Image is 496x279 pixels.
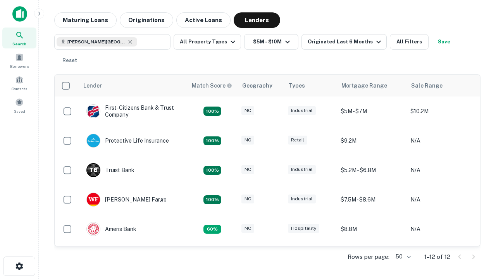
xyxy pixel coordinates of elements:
[411,81,443,90] div: Sale Range
[176,12,231,28] button: Active Loans
[86,134,169,148] div: Protective Life Insurance
[244,34,298,50] button: $5M - $10M
[192,81,232,90] div: Capitalize uses an advanced AI algorithm to match your search with the best lender. The match sco...
[54,12,117,28] button: Maturing Loans
[241,195,254,203] div: NC
[337,155,406,185] td: $5.2M - $6.8M
[406,75,476,96] th: Sale Range
[10,63,29,69] span: Borrowers
[79,75,187,96] th: Lender
[301,34,387,50] button: Originated Last 6 Months
[393,251,412,262] div: 50
[337,126,406,155] td: $9.2M
[457,192,496,229] iframe: Chat Widget
[241,224,254,233] div: NC
[87,222,100,236] img: picture
[234,12,280,28] button: Lenders
[120,12,173,28] button: Originations
[2,50,36,71] a: Borrowers
[187,75,238,96] th: Capitalize uses an advanced AI algorithm to match your search with the best lender. The match sco...
[203,136,221,146] div: Matching Properties: 2, hasApolloMatch: undefined
[90,166,97,174] p: T B
[337,75,406,96] th: Mortgage Range
[87,193,100,206] img: picture
[14,108,25,114] span: Saved
[390,34,429,50] button: All Filters
[348,252,389,262] p: Rows per page:
[203,225,221,234] div: Matching Properties: 1, hasApolloMatch: undefined
[87,134,100,147] img: picture
[432,34,456,50] button: Save your search to get updates of matches that match your search criteria.
[192,81,231,90] h6: Match Score
[337,244,406,273] td: $9.2M
[406,96,476,126] td: $10.2M
[67,38,126,45] span: [PERSON_NAME][GEOGRAPHIC_DATA], [GEOGRAPHIC_DATA]
[288,224,319,233] div: Hospitality
[288,195,316,203] div: Industrial
[83,81,102,90] div: Lender
[337,185,406,214] td: $7.5M - $8.6M
[289,81,305,90] div: Types
[406,185,476,214] td: N/A
[241,165,254,174] div: NC
[424,252,450,262] p: 1–12 of 12
[241,106,254,115] div: NC
[406,155,476,185] td: N/A
[86,222,136,236] div: Ameris Bank
[406,244,476,273] td: N/A
[86,163,134,177] div: Truist Bank
[86,104,179,118] div: First-citizens Bank & Trust Company
[86,193,167,207] div: [PERSON_NAME] Fargo
[203,166,221,175] div: Matching Properties: 3, hasApolloMatch: undefined
[284,75,337,96] th: Types
[288,106,316,115] div: Industrial
[406,126,476,155] td: N/A
[406,214,476,244] td: N/A
[12,86,27,92] span: Contacts
[308,37,383,46] div: Originated Last 6 Months
[87,105,100,118] img: picture
[337,96,406,126] td: $5M - $7M
[341,81,387,90] div: Mortgage Range
[2,28,36,48] a: Search
[288,136,307,145] div: Retail
[57,53,82,68] button: Reset
[203,107,221,116] div: Matching Properties: 2, hasApolloMatch: undefined
[12,6,27,22] img: capitalize-icon.png
[337,214,406,244] td: $8.8M
[2,95,36,116] a: Saved
[288,165,316,174] div: Industrial
[203,195,221,205] div: Matching Properties: 2, hasApolloMatch: undefined
[242,81,272,90] div: Geography
[174,34,241,50] button: All Property Types
[12,41,26,47] span: Search
[2,72,36,93] a: Contacts
[238,75,284,96] th: Geography
[241,136,254,145] div: NC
